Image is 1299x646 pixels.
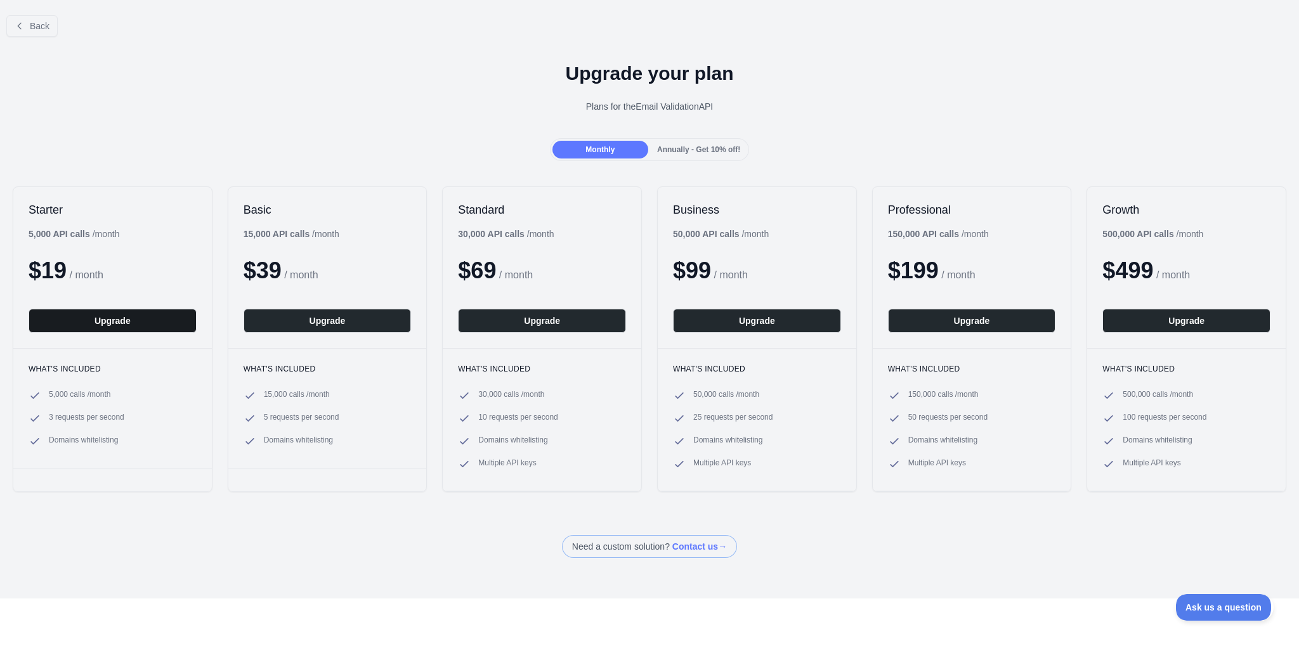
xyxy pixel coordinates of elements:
[888,309,1056,333] button: Upgrade
[673,257,711,283] span: $ 99
[714,269,748,280] span: / month
[499,269,533,280] span: / month
[458,309,626,333] button: Upgrade
[941,269,975,280] span: / month
[888,257,939,283] span: $ 199
[1176,594,1274,621] iframe: Toggle Customer Support
[673,309,841,333] button: Upgrade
